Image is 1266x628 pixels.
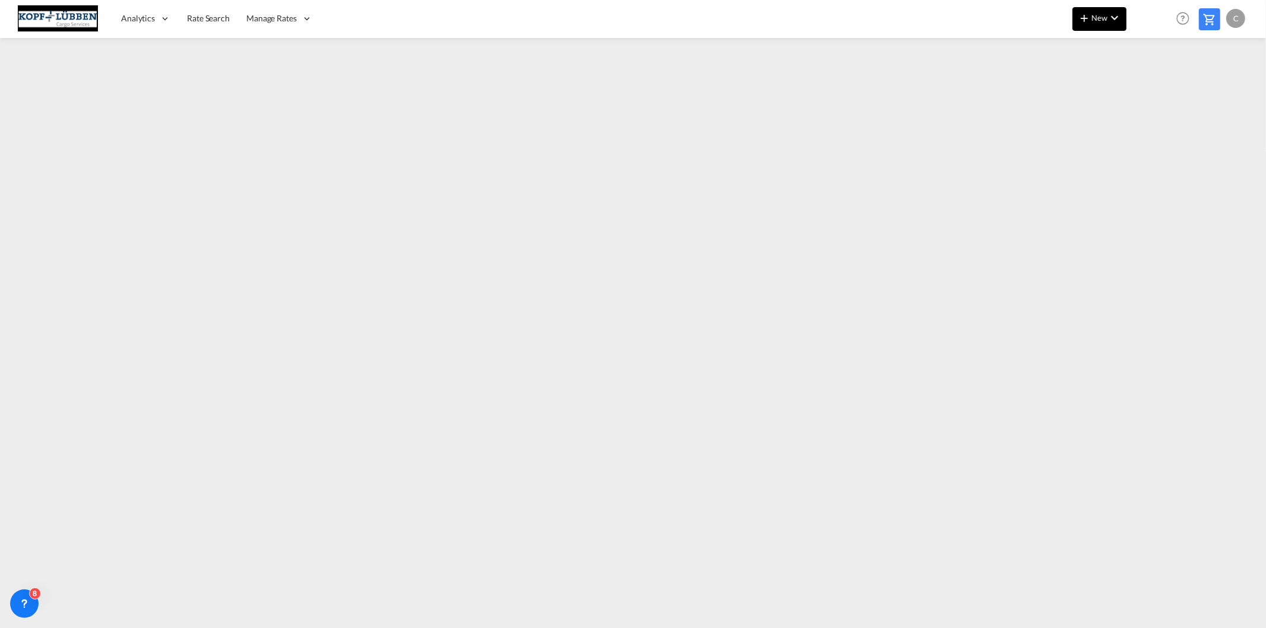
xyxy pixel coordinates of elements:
div: C [1226,9,1245,28]
img: 25cf3bb0aafc11ee9c4fdbd399af7748.JPG [18,5,98,32]
span: Rate Search [187,13,230,23]
span: Help [1173,8,1193,28]
button: icon-plus 400-fgNewicon-chevron-down [1073,7,1127,31]
div: Help [1173,8,1199,30]
md-icon: icon-chevron-down [1108,11,1122,25]
span: New [1077,13,1122,23]
span: Manage Rates [246,12,297,24]
md-icon: icon-plus 400-fg [1077,11,1092,25]
span: Analytics [121,12,155,24]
